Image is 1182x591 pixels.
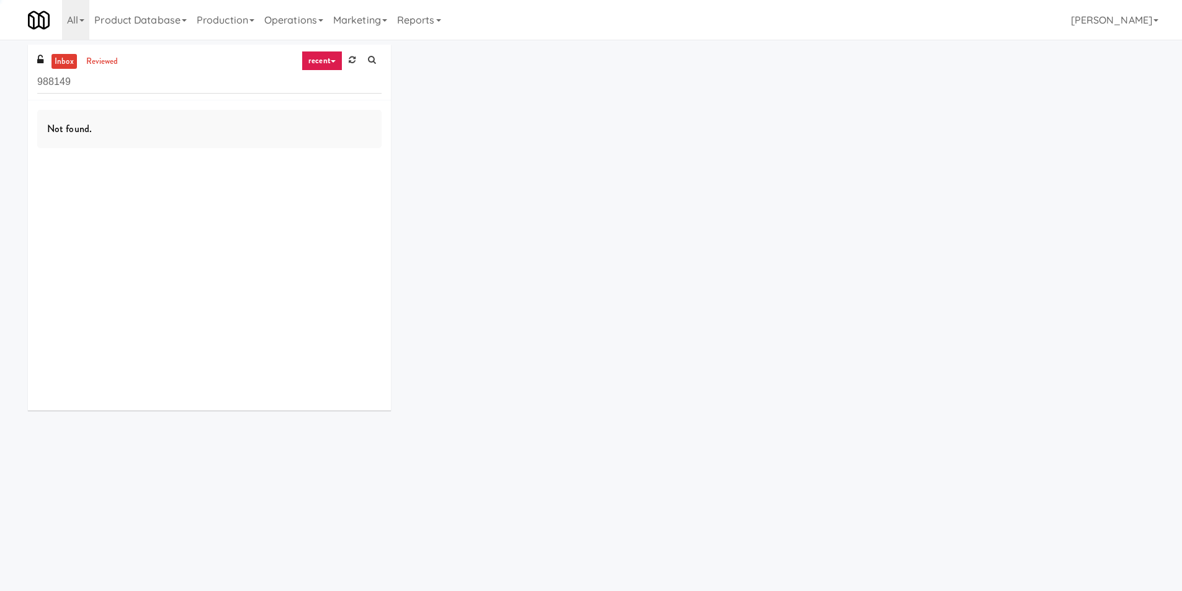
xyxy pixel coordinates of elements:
[51,54,77,69] a: inbox
[83,54,122,69] a: reviewed
[302,51,343,71] a: recent
[28,9,50,31] img: Micromart
[37,71,382,94] input: Search vision orders
[47,122,92,136] span: Not found.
